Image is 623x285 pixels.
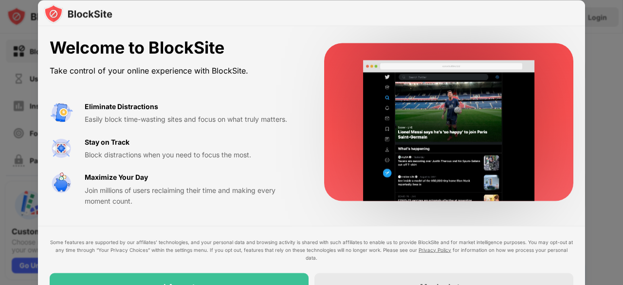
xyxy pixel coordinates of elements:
div: Maximize Your Day [85,172,148,183]
div: Block distractions when you need to focus the most. [85,149,301,160]
div: Easily block time-wasting sites and focus on what truly matters. [85,114,301,125]
a: Privacy Policy [419,247,451,252]
div: Take control of your online experience with BlockSite. [50,63,301,77]
img: value-safe-time.svg [50,172,73,195]
img: logo-blocksite.svg [44,4,112,23]
div: Welcome to BlockSite [50,38,301,58]
div: Join millions of users reclaiming their time and making every moment count. [85,185,301,207]
div: Eliminate Distractions [85,101,158,112]
img: value-avoid-distractions.svg [50,101,73,124]
img: value-focus.svg [50,136,73,160]
div: Stay on Track [85,136,129,147]
div: Some features are supported by our affiliates’ technologies, and your personal data and browsing ... [50,238,573,261]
